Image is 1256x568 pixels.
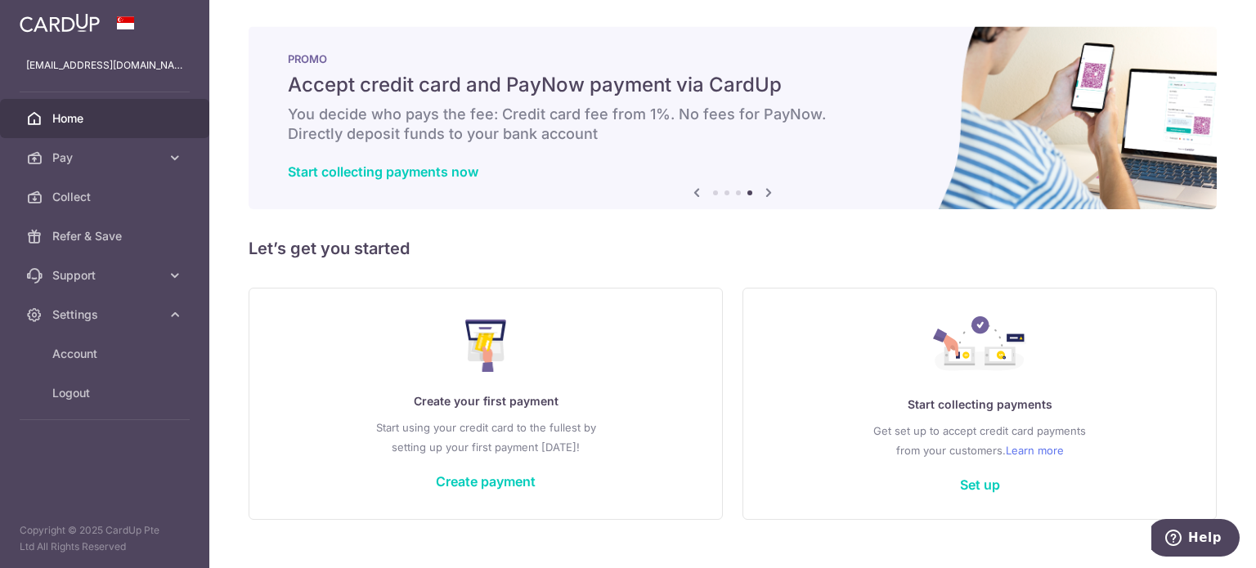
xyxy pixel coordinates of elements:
p: PROMO [288,52,1177,65]
span: Home [52,110,160,127]
p: Get set up to accept credit card payments from your customers. [776,421,1183,460]
img: Collect Payment [933,316,1026,375]
span: Collect [52,189,160,205]
p: [EMAIL_ADDRESS][DOMAIN_NAME] [26,57,183,74]
p: Create your first payment [282,391,689,411]
h6: You decide who pays the fee: Credit card fee from 1%. No fees for PayNow. Directly deposit funds ... [288,105,1177,144]
iframe: Opens a widget where you can find more information [1151,519,1240,560]
span: Settings [52,306,160,323]
img: CardUp [20,13,100,33]
a: Start collecting payments now [288,163,478,180]
a: Create payment [436,473,536,490]
span: Support [52,267,160,284]
span: Account [52,346,160,362]
span: Refer & Save [52,228,160,244]
a: Learn more [1006,441,1064,460]
h5: Accept credit card and PayNow payment via CardUp [288,72,1177,98]
span: Logout [52,385,160,401]
p: Start collecting payments [776,395,1183,414]
span: Pay [52,150,160,166]
img: Make Payment [465,320,507,372]
h5: Let’s get you started [249,235,1217,262]
a: Set up [960,476,1000,493]
img: paynow Banner [249,26,1217,209]
p: Start using your credit card to the fullest by setting up your first payment [DATE]! [282,418,689,457]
